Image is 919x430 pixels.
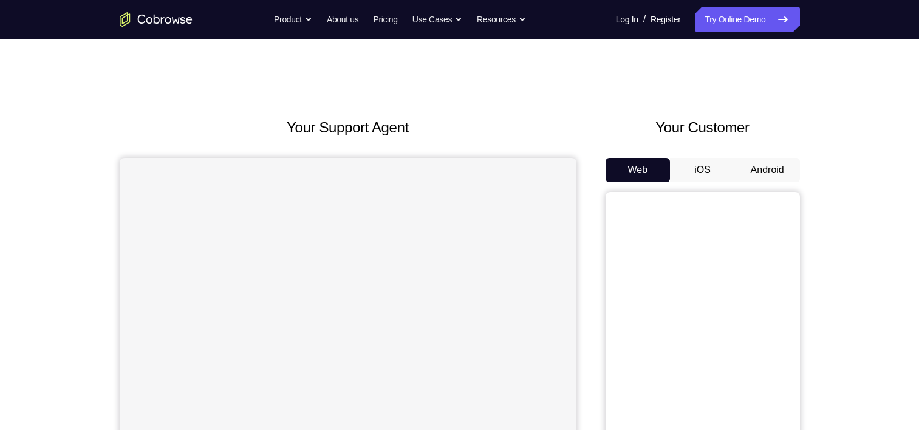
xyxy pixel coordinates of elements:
[670,158,735,182] button: iOS
[695,7,799,32] a: Try Online Demo
[274,7,312,32] button: Product
[735,158,800,182] button: Android
[643,12,646,27] span: /
[120,12,193,27] a: Go to the home page
[120,117,576,138] h2: Your Support Agent
[606,117,800,138] h2: Your Customer
[327,7,358,32] a: About us
[373,7,397,32] a: Pricing
[477,7,526,32] button: Resources
[412,7,462,32] button: Use Cases
[616,7,638,32] a: Log In
[651,7,680,32] a: Register
[606,158,671,182] button: Web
